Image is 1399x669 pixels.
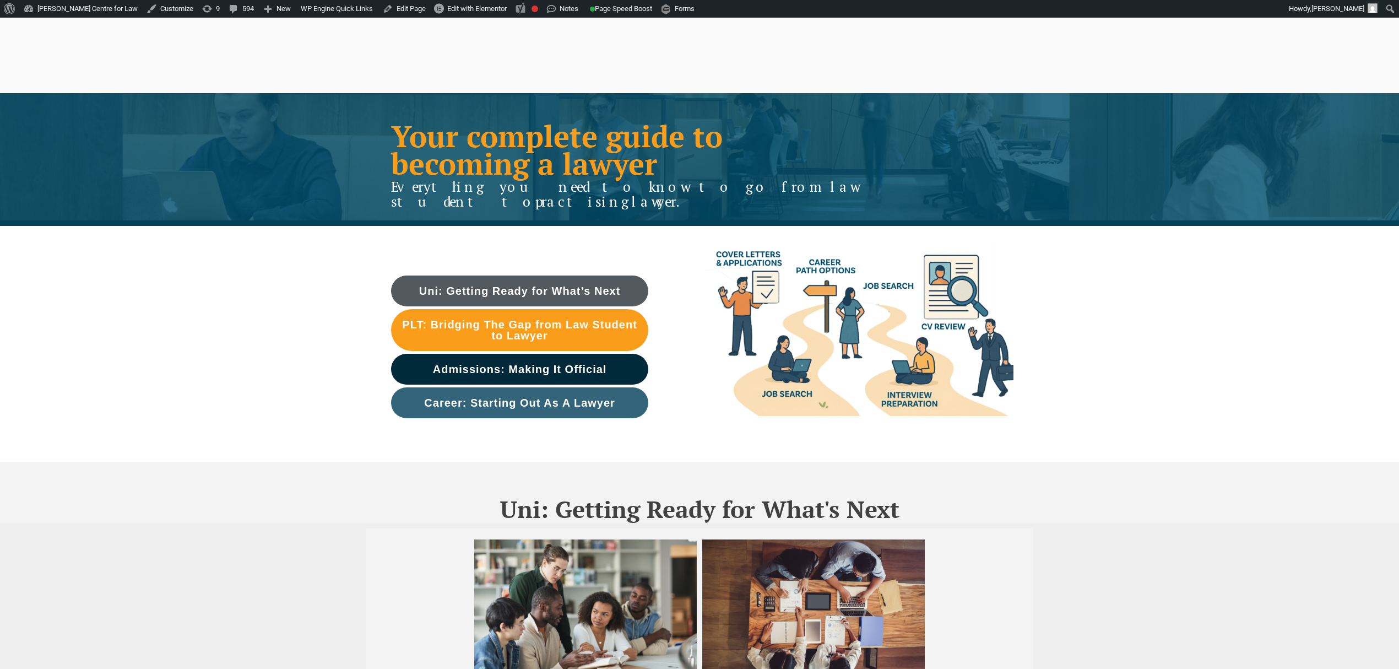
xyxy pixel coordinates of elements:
span: practising [535,192,631,211]
a: Admissions: Making It Official [391,354,648,385]
span: [PERSON_NAME] [1311,4,1364,13]
h2: Uni: Getting Ready for What's Next [386,495,1013,523]
h1: Your complete guide to becoming a lawyer [391,122,860,178]
span: lawyer. [631,192,682,211]
span: Uni: Getting Ready for What’s Next [419,285,621,296]
div: Focus keyphrase not set [532,6,538,12]
a: PLT: Bridging The Gap from Law Student to Lawyer [391,309,648,351]
span: Admissions: Making It Official [433,364,607,375]
span: PLT: Bridging The Gap from Law Student to Lawyer [397,319,643,341]
span: Everything you need to know to go from law student to [391,177,855,211]
span: Edit with Elementor [447,4,507,13]
a: Uni: Getting Ready for What’s Next [391,276,648,306]
a: Career: Starting Out As A Lawyer [391,387,648,418]
span: Career: Starting Out As A Lawyer [424,397,615,408]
